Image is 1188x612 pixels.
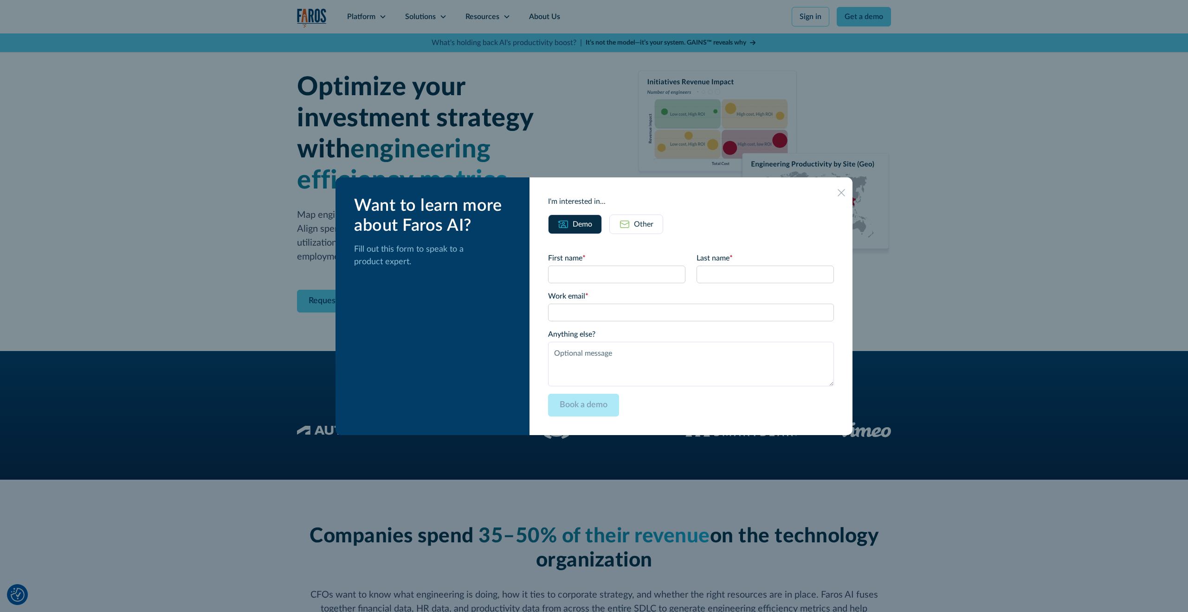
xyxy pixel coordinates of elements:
[548,196,834,207] div: I'm interested in...
[573,219,592,230] div: Demo
[548,291,834,302] label: Work email
[548,253,834,417] form: Email Form
[634,219,653,230] div: Other
[548,329,834,340] label: Anything else?
[548,394,619,417] input: Book a demo
[697,253,834,264] label: Last name
[354,243,515,268] p: Fill out this form to speak to a product expert.
[548,253,685,264] label: First name
[354,196,515,236] div: Want to learn more about Faros AI?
